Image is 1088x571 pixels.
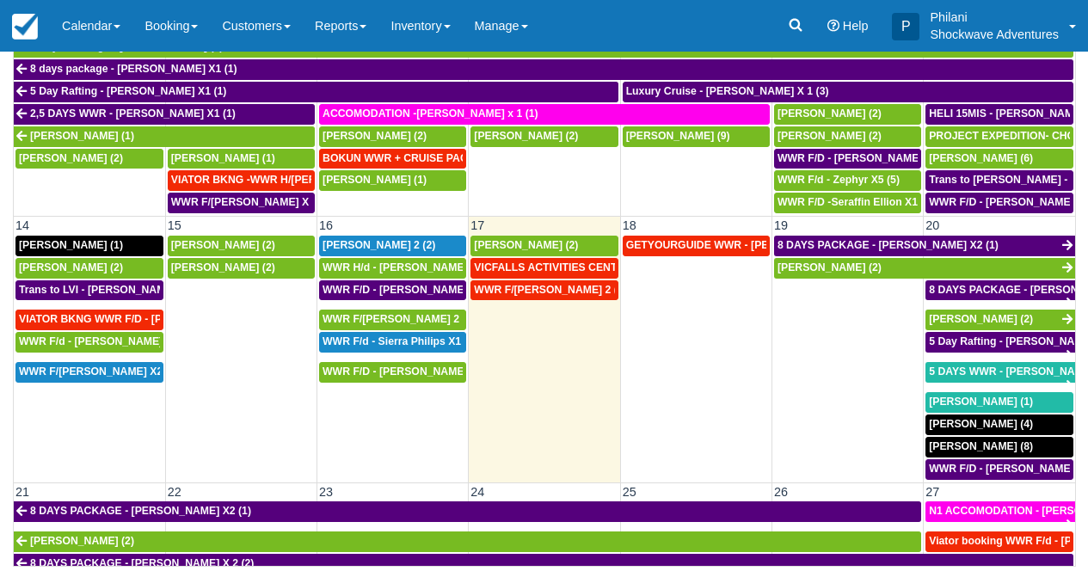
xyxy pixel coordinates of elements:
[470,236,618,256] a: [PERSON_NAME] (2)
[925,362,1075,383] a: 5 DAYS WWR - [PERSON_NAME] (2)
[15,310,163,330] a: VIATOR BKNG WWR F/D - [PERSON_NAME] X 1 (1)
[925,310,1075,330] a: [PERSON_NAME] (2)
[19,365,179,378] span: WWR F/[PERSON_NAME] X2 (1)
[469,218,486,232] span: 17
[470,258,618,279] a: VICFALLS ACTIVITIES CENTER - HELICOPTER -[PERSON_NAME] X 4 (4)
[930,26,1059,43] p: Shockwave Adventures
[319,258,466,279] a: WWR H/d - [PERSON_NAME] X3 (3)
[929,396,1033,408] span: [PERSON_NAME] (1)
[19,239,123,251] span: [PERSON_NAME] (1)
[623,126,770,147] a: [PERSON_NAME] (9)
[924,485,941,499] span: 27
[19,152,123,164] span: [PERSON_NAME] (2)
[778,107,882,120] span: [PERSON_NAME] (2)
[30,535,134,547] span: [PERSON_NAME] (2)
[319,362,466,383] a: WWR F/D - [PERSON_NAME] 4 (4)
[925,437,1073,457] a: [PERSON_NAME] (8)
[168,149,315,169] a: [PERSON_NAME] (1)
[171,261,275,273] span: [PERSON_NAME] (2)
[323,284,499,296] span: WWR F/D - [PERSON_NAME] X3 (3)
[774,258,1075,279] a: [PERSON_NAME] (2)
[19,284,207,296] span: Trans to LVI - [PERSON_NAME] X1 (1)
[470,280,618,301] a: WWR F/[PERSON_NAME] 2 (2)
[621,485,638,499] span: 25
[317,218,335,232] span: 16
[892,13,919,40] div: P
[319,126,466,147] a: [PERSON_NAME] (2)
[15,258,163,279] a: [PERSON_NAME] (2)
[30,130,134,142] span: [PERSON_NAME] (1)
[778,196,933,208] span: WWR F/D -Seraffin Ellion X1 (1)
[19,335,194,347] span: WWR F/d - [PERSON_NAME] X1 (1)
[772,218,790,232] span: 19
[929,440,1033,452] span: [PERSON_NAME] (8)
[319,310,466,330] a: WWR F/[PERSON_NAME] 2 (2)
[14,104,315,125] a: 2,5 DAYS WWR - [PERSON_NAME] X1 (1)
[30,557,254,569] span: 8 DAYS PACKAGE - [PERSON_NAME] X 2 (2)
[168,193,315,213] a: WWR F/[PERSON_NAME] X 1 (2)
[621,218,638,232] span: 18
[925,149,1073,169] a: [PERSON_NAME] (6)
[323,365,492,378] span: WWR F/D - [PERSON_NAME] 4 (4)
[774,104,921,125] a: [PERSON_NAME] (2)
[14,59,1073,80] a: 8 days package - [PERSON_NAME] X1 (1)
[827,20,839,32] i: Help
[925,392,1073,413] a: [PERSON_NAME] (1)
[14,485,31,499] span: 21
[12,14,38,40] img: checkfront-main-nav-mini-logo.png
[778,261,882,273] span: [PERSON_NAME] (2)
[474,261,838,273] span: VICFALLS ACTIVITIES CENTER - HELICOPTER -[PERSON_NAME] X 4 (4)
[474,239,578,251] span: [PERSON_NAME] (2)
[930,9,1059,26] p: Philani
[19,261,123,273] span: [PERSON_NAME] (2)
[171,152,275,164] span: [PERSON_NAME] (1)
[171,239,275,251] span: [PERSON_NAME] (2)
[319,104,770,125] a: ACCOMODATION -[PERSON_NAME] x 1 (1)
[843,19,869,33] span: Help
[474,284,626,296] span: WWR F/[PERSON_NAME] 2 (2)
[14,501,921,522] a: 8 DAYS PACKAGE - [PERSON_NAME] X2 (1)
[30,107,236,120] span: 2,5 DAYS WWR - [PERSON_NAME] X1 (1)
[15,332,163,353] a: WWR F/d - [PERSON_NAME] X1 (1)
[925,501,1075,522] a: N1 ACCOMODATION - [PERSON_NAME] X 2 (2)
[323,152,663,164] span: BOKUN WWR + CRUISE PACKAGE - [PERSON_NAME] South X 2 (2)
[15,149,163,169] a: [PERSON_NAME] (2)
[925,414,1073,435] a: [PERSON_NAME] (4)
[925,126,1073,147] a: PROJECT EXPEDITION- CHOBE SAFARI - [GEOGRAPHIC_DATA][PERSON_NAME] 2 (2)
[626,239,874,251] span: GETYOURGUIDE WWR - [PERSON_NAME] X 9 (9)
[323,313,475,325] span: WWR F/[PERSON_NAME] 2 (2)
[323,107,538,120] span: ACCOMODATION -[PERSON_NAME] x 1 (1)
[626,130,730,142] span: [PERSON_NAME] (9)
[925,280,1075,301] a: 8 DAYS PACKAGE - [PERSON_NAME] X 2 (2)
[774,170,921,191] a: WWR F/d - Zephyr X5 (5)
[171,174,414,186] span: VIATOR BKNG -WWR H/[PERSON_NAME] X 2 (2)
[925,459,1073,480] a: WWR F/D - [PERSON_NAME] X 1 (1)
[168,236,315,256] a: [PERSON_NAME] (2)
[925,104,1073,125] a: HELI 15MIS - [PERSON_NAME] (2)
[317,485,335,499] span: 23
[14,82,618,102] a: 5 Day Rafting - [PERSON_NAME] X1 (1)
[166,485,183,499] span: 22
[778,239,999,251] span: 8 DAYS PACKAGE - [PERSON_NAME] X2 (1)
[778,152,957,164] span: WWR F/D - [PERSON_NAME] X 2 (2)
[474,130,578,142] span: [PERSON_NAME] (2)
[15,362,163,383] a: WWR F/[PERSON_NAME] X2 (1)
[470,126,618,147] a: [PERSON_NAME] (2)
[323,335,476,347] span: WWR F/d - Sierra Philips X1 (1)
[14,531,921,552] a: [PERSON_NAME] (2)
[774,236,1075,256] a: 8 DAYS PACKAGE - [PERSON_NAME] X2 (1)
[774,126,921,147] a: [PERSON_NAME] (2)
[166,218,183,232] span: 15
[323,239,435,251] span: [PERSON_NAME] 2 (2)
[925,531,1073,552] a: Viator booking WWR F/d - [PERSON_NAME] 3 (3)
[929,152,1033,164] span: [PERSON_NAME] (6)
[323,261,499,273] span: WWR H/d - [PERSON_NAME] X3 (3)
[30,85,226,97] span: 5 Day Rafting - [PERSON_NAME] X1 (1)
[929,418,1033,430] span: [PERSON_NAME] (4)
[623,82,1073,102] a: Luxury Cruise - [PERSON_NAME] X 1 (3)
[623,236,770,256] a: GETYOURGUIDE WWR - [PERSON_NAME] X 9 (9)
[15,236,163,256] a: [PERSON_NAME] (1)
[778,174,900,186] span: WWR F/d - Zephyr X5 (5)
[319,149,466,169] a: BOKUN WWR + CRUISE PACKAGE - [PERSON_NAME] South X 2 (2)
[15,280,163,301] a: Trans to LVI - [PERSON_NAME] X1 (1)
